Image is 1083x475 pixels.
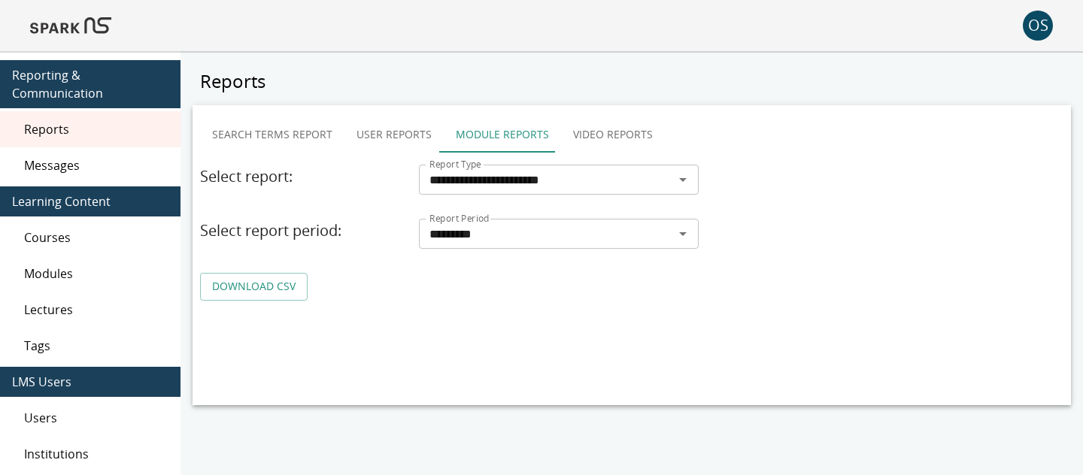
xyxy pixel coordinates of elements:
label: Report Period [429,212,490,225]
label: Report Type [429,158,481,171]
button: User Reports [344,116,444,153]
span: Reports [24,120,168,138]
span: Tags [24,337,168,355]
button: Open [672,223,693,244]
button: Module Reports [444,116,561,153]
img: Logo of SPARK at Stanford [30,8,111,44]
h6: Select report period: [200,219,407,243]
span: Reporting & Communication [12,66,168,102]
span: LMS Users [12,373,168,391]
h5: Reports [193,69,1071,93]
span: Learning Content [12,192,168,210]
span: Modules [24,265,168,283]
button: account of current user [1023,11,1053,41]
a: Download CSV [200,273,308,301]
div: OS [1023,11,1053,41]
span: Messages [24,156,168,174]
button: Video Reports [561,116,665,153]
span: Lectures [24,301,168,319]
button: Open [672,169,693,190]
span: Courses [24,228,168,247]
span: Institutions [24,445,168,463]
span: Users [24,409,168,427]
div: report types [200,116,1063,153]
h6: Select report: [200,165,407,189]
button: Search Terms Report [200,116,344,153]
